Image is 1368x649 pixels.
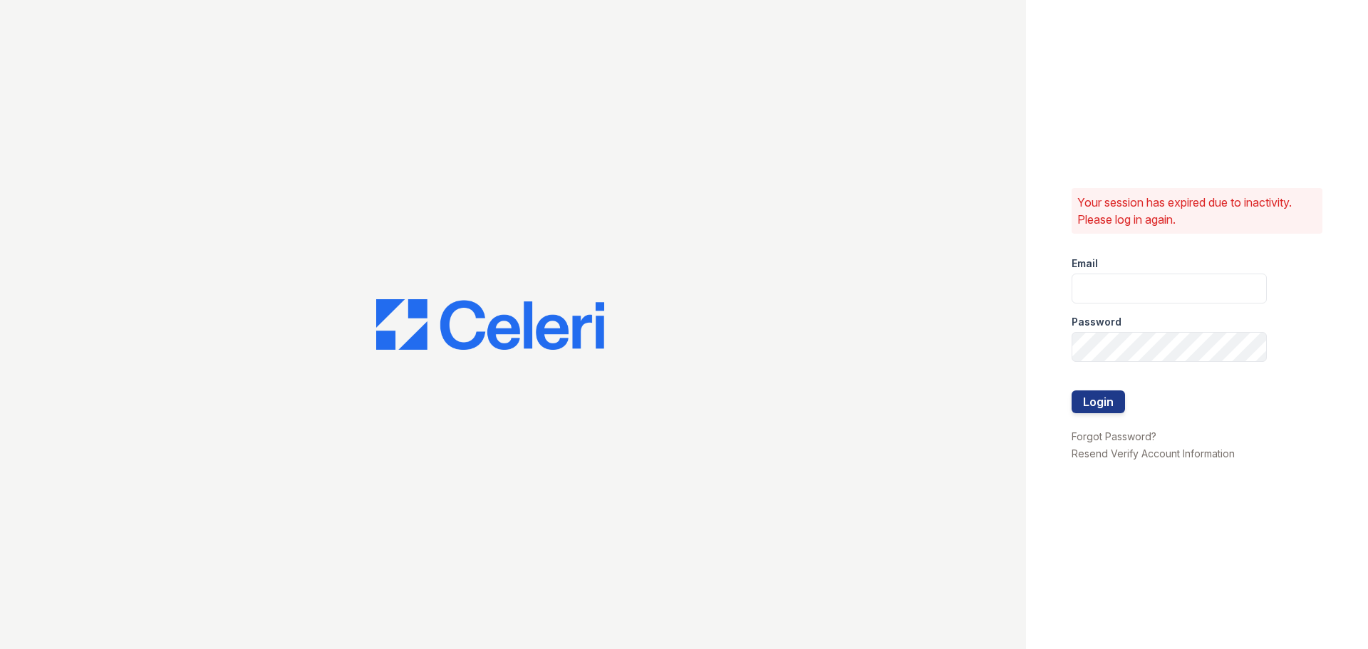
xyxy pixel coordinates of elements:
a: Resend Verify Account Information [1072,447,1235,460]
button: Login [1072,390,1125,413]
p: Your session has expired due to inactivity. Please log in again. [1077,194,1317,228]
img: CE_Logo_Blue-a8612792a0a2168367f1c8372b55b34899dd931a85d93a1a3d3e32e68fde9ad4.png [376,299,604,351]
label: Password [1072,315,1121,329]
label: Email [1072,256,1098,271]
a: Forgot Password? [1072,430,1156,442]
